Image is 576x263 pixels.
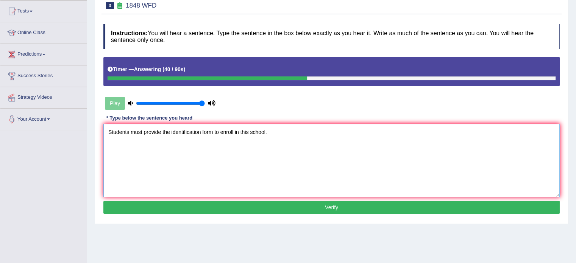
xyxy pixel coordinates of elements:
small: 1848 WFD [126,2,156,9]
a: Online Class [0,22,87,41]
h5: Timer — [108,67,185,72]
b: ( [162,66,164,72]
a: Strategy Videos [0,87,87,106]
a: Success Stories [0,65,87,84]
span: 3 [106,2,114,9]
b: Answering [134,66,161,72]
b: Instructions: [111,30,148,36]
b: ) [184,66,186,72]
h4: You will hear a sentence. Type the sentence in the box below exactly as you hear it. Write as muc... [103,24,560,49]
a: Tests [0,1,87,20]
div: * Type below the sentence you heard [103,115,195,122]
a: Predictions [0,44,87,63]
b: 40 / 90s [164,66,184,72]
button: Verify [103,201,560,214]
a: Your Account [0,109,87,128]
small: Exam occurring question [116,2,124,9]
